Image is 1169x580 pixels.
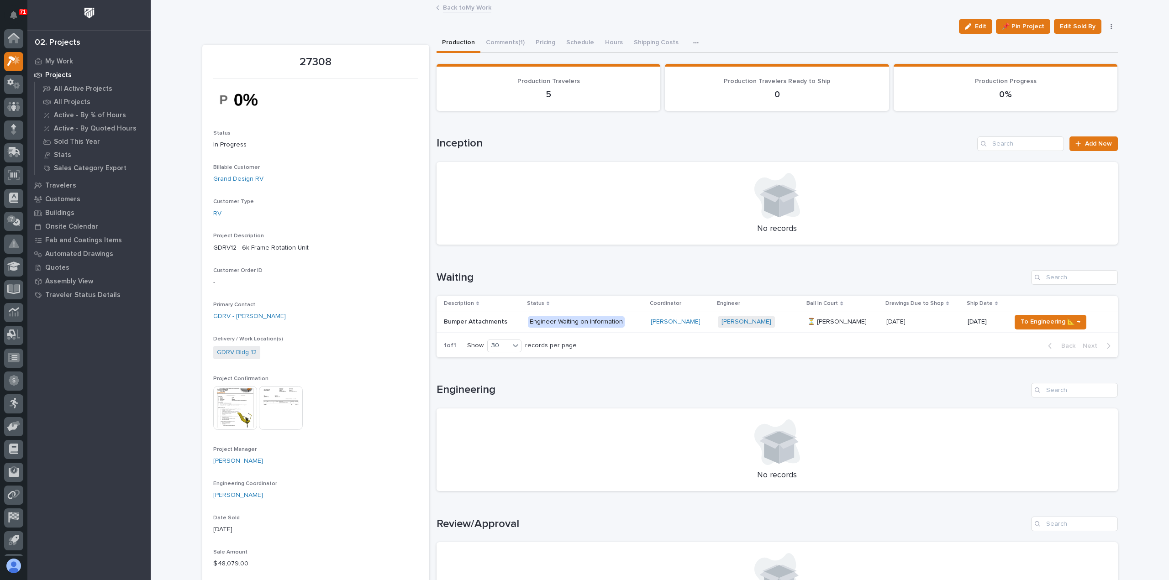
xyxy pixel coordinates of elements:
[45,71,72,79] p: Projects
[905,89,1107,100] p: 0%
[35,148,151,161] a: Stats
[1083,342,1103,350] span: Next
[35,38,80,48] div: 02. Projects
[54,138,100,146] p: Sold This Year
[1031,383,1118,397] input: Search
[213,174,263,184] a: Grand Design RV
[1031,270,1118,285] input: Search
[724,78,830,84] span: Production Travelers Ready to Ship
[27,288,151,302] a: Traveler Status Details
[27,192,151,206] a: Customers
[628,34,684,53] button: Shipping Costs
[45,223,98,231] p: Onsite Calendar
[213,447,257,452] span: Project Manager
[975,22,986,31] span: Edit
[977,136,1064,151] input: Search
[54,85,112,93] p: All Active Projects
[213,165,260,170] span: Billable Customer
[1002,21,1044,32] span: 📌 Pin Project
[213,456,263,466] a: [PERSON_NAME]
[45,195,80,204] p: Customers
[443,2,491,12] a: Back toMy Work
[444,298,474,308] p: Description
[213,209,221,219] a: RV
[437,34,480,53] button: Production
[54,98,90,106] p: All Projects
[27,219,151,233] a: Onsite Calendar
[35,82,151,95] a: All Active Projects
[437,383,1027,397] h1: Engineering
[996,19,1050,34] button: 📌 Pin Project
[35,162,151,174] a: Sales Category Export
[54,111,126,120] p: Active - By % of Hours
[1060,21,1095,32] span: Edit Sold By
[959,19,992,34] button: Edit
[45,264,69,272] p: Quotes
[213,549,247,555] span: Sale Amount
[975,78,1037,84] span: Production Progress
[213,336,283,342] span: Delivery / Work Location(s)
[444,316,509,326] p: Bumper Attachments
[807,316,869,326] p: ⏳ [PERSON_NAME]
[45,57,73,66] p: My Work
[213,56,418,69] p: 27308
[1021,316,1080,327] span: To Engineering 📐 →
[213,243,418,253] p: GDRV12 - 6k Frame Rotation Unit
[1085,141,1112,147] span: Add New
[437,517,1027,531] h1: Review/Approval
[525,342,577,350] p: records per page
[45,209,74,217] p: Buildings
[213,559,418,569] p: $ 48,079.00
[717,298,740,308] p: Engineer
[437,137,974,150] h1: Inception
[437,334,463,357] p: 1 of 1
[437,271,1027,284] h1: Waiting
[676,89,878,100] p: 0
[885,298,944,308] p: Drawings Due to Shop
[4,556,23,575] button: users-avatar
[35,95,151,108] a: All Projects
[54,125,137,133] p: Active - By Quoted Hours
[27,206,151,219] a: Buildings
[1041,342,1079,350] button: Back
[517,78,580,84] span: Production Travelers
[213,481,277,486] span: Engineering Coordinator
[1015,315,1086,329] button: To Engineering 📐 →
[1054,19,1101,34] button: Edit Sold By
[1079,342,1118,350] button: Next
[213,302,255,308] span: Primary Contact
[213,376,269,381] span: Project Confirmation
[650,298,681,308] p: Coordinator
[806,298,838,308] p: Ball In Court
[213,277,418,287] p: -
[437,312,1118,332] tr: Bumper AttachmentsBumper Attachments Engineer Waiting on Information[PERSON_NAME] [PERSON_NAME] ⏳...
[45,236,122,245] p: Fab and Coatings Items
[20,9,26,15] p: 71
[213,515,240,521] span: Date Sold
[213,131,231,136] span: Status
[528,316,625,328] div: Engineer Waiting on Information
[81,5,98,21] img: Workspace Logo
[213,233,264,239] span: Project Description
[480,34,530,53] button: Comments (1)
[1031,517,1118,531] input: Search
[213,491,263,500] a: [PERSON_NAME]
[213,140,418,150] p: In Progress
[4,5,23,25] button: Notifications
[968,318,1004,326] p: [DATE]
[45,250,113,258] p: Automated Drawings
[213,268,263,273] span: Customer Order ID
[561,34,600,53] button: Schedule
[527,298,544,308] p: Status
[721,318,771,326] a: [PERSON_NAME]
[530,34,561,53] button: Pricing
[45,277,93,286] p: Assembly View
[213,199,254,204] span: Customer Type
[27,54,151,68] a: My Work
[448,224,1107,234] p: No records
[1056,342,1075,350] span: Back
[27,233,151,247] a: Fab and Coatings Items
